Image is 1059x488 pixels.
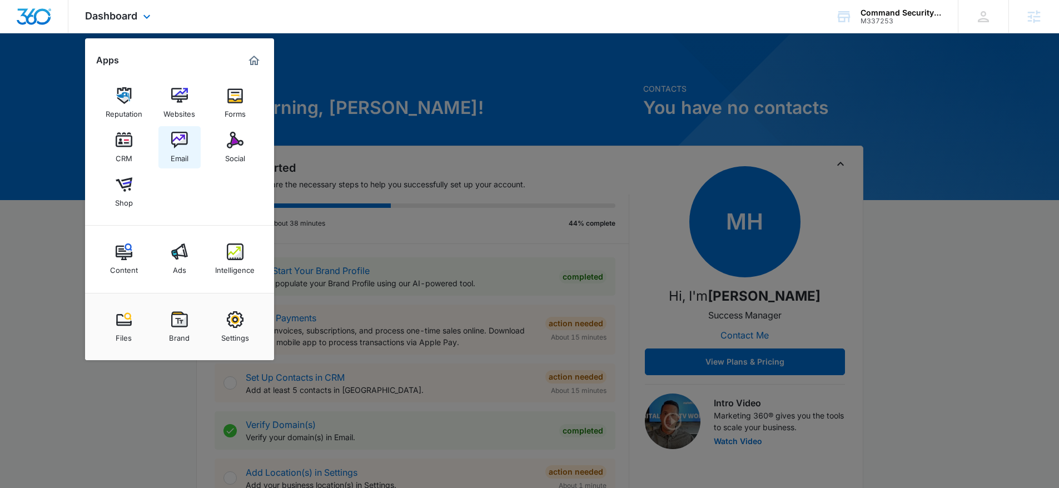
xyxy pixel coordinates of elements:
[103,126,145,168] a: CRM
[103,171,145,213] a: Shop
[158,238,201,280] a: Ads
[225,104,246,118] div: Forms
[214,306,256,348] a: Settings
[221,328,249,342] div: Settings
[225,148,245,163] div: Social
[215,260,255,275] div: Intelligence
[214,126,256,168] a: Social
[169,328,190,342] div: Brand
[173,260,186,275] div: Ads
[103,82,145,124] a: Reputation
[163,104,195,118] div: Websites
[103,306,145,348] a: Files
[110,260,138,275] div: Content
[861,17,942,25] div: account id
[158,82,201,124] a: Websites
[103,238,145,280] a: Content
[96,55,119,66] h2: Apps
[116,148,132,163] div: CRM
[171,148,188,163] div: Email
[116,328,132,342] div: Files
[106,104,142,118] div: Reputation
[115,193,133,207] div: Shop
[158,126,201,168] a: Email
[214,82,256,124] a: Forms
[158,306,201,348] a: Brand
[245,52,263,69] a: Marketing 360® Dashboard
[861,8,942,17] div: account name
[214,238,256,280] a: Intelligence
[85,10,137,22] span: Dashboard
